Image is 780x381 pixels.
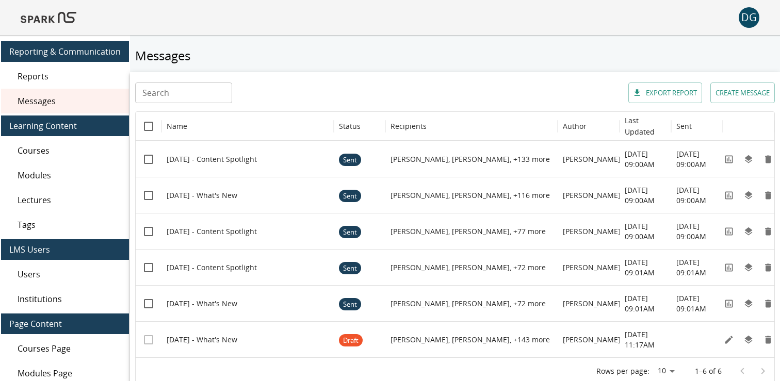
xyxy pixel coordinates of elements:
[676,185,718,206] p: [DATE] 09:00AM
[741,332,756,347] button: Duplicate
[339,251,361,286] span: Sent
[743,335,754,345] svg: Duplicate
[724,262,734,273] svg: View
[743,154,754,164] svg: Duplicate
[9,120,121,132] span: Learning Content
[18,194,121,206] span: Lectures
[563,299,621,309] p: [PERSON_NAME]
[391,154,550,164] p: [PERSON_NAME], [PERSON_NAME], +133 more
[724,226,734,237] svg: View
[1,336,129,361] div: Courses Page
[1,138,129,163] div: Courses
[760,332,776,347] button: Remove
[763,226,773,237] svg: Remove
[1,262,129,287] div: Users
[763,335,773,345] svg: Remove
[760,188,776,203] button: Remove
[676,149,718,170] p: [DATE] 09:00AM
[741,260,756,275] button: Duplicate
[760,224,776,239] button: Remove
[1,212,129,237] div: Tags
[1,115,129,136] div: Learning Content
[9,45,121,58] span: Reporting & Communication
[741,188,756,203] button: Duplicate
[563,226,621,237] p: [PERSON_NAME]
[339,142,361,178] span: Sent
[741,224,756,239] button: Duplicate
[21,5,76,30] img: Logo of SPARK at Stanford
[721,260,737,275] button: View
[763,190,773,201] svg: Remove
[18,342,121,355] span: Courses Page
[339,121,361,131] div: Status
[563,190,621,201] p: [PERSON_NAME]
[167,121,187,131] div: Name
[743,262,754,273] svg: Duplicate
[628,82,702,103] button: Export report
[721,188,737,203] button: View
[676,257,718,278] p: [DATE] 09:01AM
[760,152,776,167] button: Remove
[724,299,734,309] svg: View
[18,95,121,107] span: Messages
[724,154,734,164] svg: View
[743,299,754,309] svg: Duplicate
[739,7,759,28] div: DG
[9,243,121,256] span: LMS Users
[563,335,621,345] p: [PERSON_NAME]
[391,299,546,309] p: [PERSON_NAME], [PERSON_NAME], +72 more
[760,296,776,311] button: Remove
[710,82,775,103] button: Create message
[721,152,737,167] button: View
[18,144,121,157] span: Courses
[1,239,129,260] div: LMS Users
[743,226,754,237] svg: Duplicate
[391,262,546,273] p: [PERSON_NAME], [PERSON_NAME], +72 more
[18,293,121,305] span: Institutions
[563,121,587,131] div: Author
[1,287,129,311] div: Institutions
[625,221,666,242] p: [DATE] 09:00AM
[676,293,718,314] p: [DATE] 09:01AM
[763,262,773,273] svg: Remove
[1,188,129,212] div: Lectures
[625,257,666,278] p: [DATE] 09:01AM
[721,296,737,311] button: View
[721,224,737,239] button: View
[724,335,734,345] svg: Edit
[563,262,621,273] p: [PERSON_NAME]
[339,178,361,214] span: Sent
[339,287,361,322] span: Sent
[763,154,773,164] svg: Remove
[391,121,427,131] div: Recipients
[625,149,666,170] p: [DATE] 09:00AM
[724,190,734,201] svg: View
[563,154,621,164] p: [PERSON_NAME]
[676,121,692,131] div: Sent
[391,190,550,201] p: [PERSON_NAME], [PERSON_NAME], +116 more
[596,366,649,376] p: Rows per page:
[18,367,121,379] span: Modules Page
[625,185,666,206] p: [DATE] 09:00AM
[391,226,546,237] p: [PERSON_NAME], [PERSON_NAME], +77 more
[625,293,666,314] p: [DATE] 09:01AM
[9,318,121,330] span: Page Content
[676,221,718,242] p: [DATE] 09:00AM
[339,323,363,358] span: Draft
[625,329,666,350] p: [DATE] 11:17AM
[763,299,773,309] svg: Remove
[1,163,129,188] div: Modules
[721,332,737,347] button: Edit
[743,190,754,201] svg: Duplicate
[1,313,129,334] div: Page Content
[130,47,780,64] h5: Messages
[18,70,121,82] span: Reports
[18,219,121,231] span: Tags
[741,296,756,311] button: Duplicate
[18,169,121,181] span: Modules
[654,363,678,378] div: 10
[1,89,129,113] div: Messages
[760,260,776,275] button: Remove
[1,64,129,89] div: Reports
[1,41,129,62] div: Reporting & Communication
